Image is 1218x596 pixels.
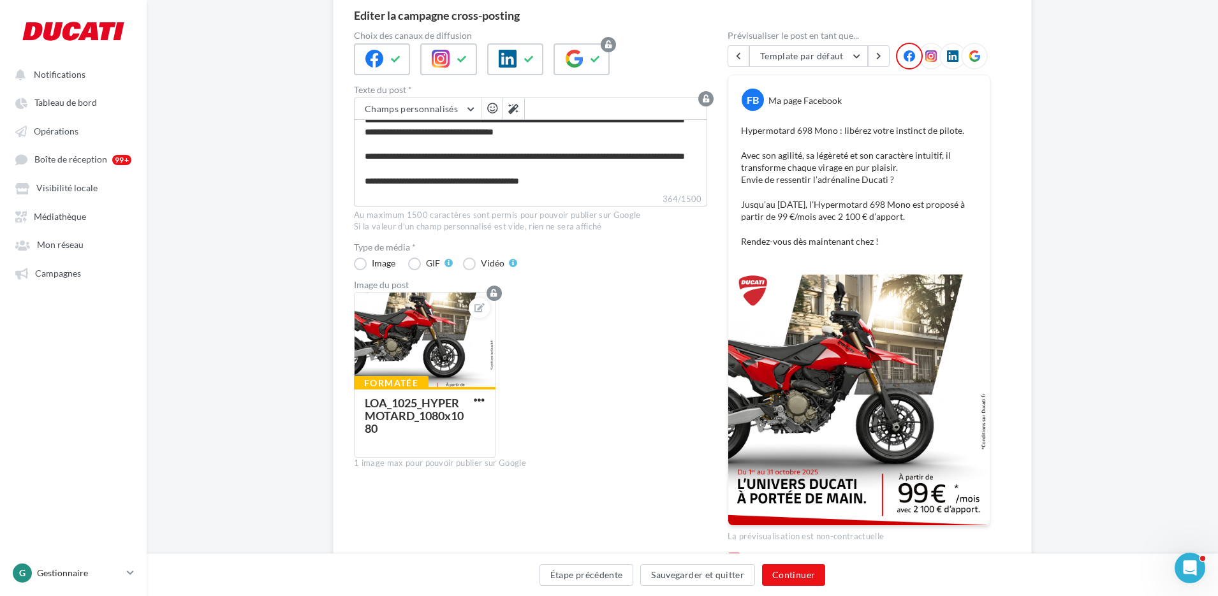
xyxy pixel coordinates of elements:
[37,240,84,251] span: Mon réseau
[112,155,131,165] div: 99+
[36,183,98,194] span: Visibilité locale
[8,62,134,85] button: Notifications
[37,567,122,579] p: Gestionnaire
[35,268,81,279] span: Campagnes
[365,103,458,114] span: Champs personnalisés
[354,10,1011,21] div: Editer la campagne cross-posting
[354,243,707,252] label: Type de média *
[34,98,97,108] span: Tableau de bord
[354,280,707,289] div: Image du post
[34,211,86,222] span: Médiathèque
[34,126,78,136] span: Opérations
[365,396,464,436] div: LOA_1025_HYPERMOTARD_1080x1080
[742,89,764,111] div: FB
[354,31,707,40] label: Choix des canaux de diffusion
[728,31,990,40] div: Prévisualiser le post en tant que...
[354,85,707,94] label: Texte du post *
[741,124,977,247] p: Hypermotard 698 Mono : libérez votre instinct de pilote. Avec son agilité, sa légèreté et son car...
[354,193,707,207] label: 364/1500
[19,567,26,579] span: G
[8,91,139,113] a: Tableau de bord
[372,259,395,268] div: Image
[354,458,707,469] div: 1 image max pour pouvoir publier sur Google
[760,50,844,61] span: Template par défaut
[640,564,755,586] button: Sauvegarder et quitter
[8,119,139,142] a: Opérations
[762,564,825,586] button: Continuer
[355,98,481,120] button: Champs personnalisés
[728,526,990,542] div: La prévisualisation est non-contractuelle
[34,69,85,80] span: Notifications
[8,147,139,171] a: Boîte de réception 99+
[354,376,429,390] div: Formatée
[481,259,504,268] div: Vidéo
[8,233,139,256] a: Mon réseau
[426,259,440,268] div: GIF
[749,45,868,67] button: Template par défaut
[354,210,707,221] div: Au maximum 1500 caractères sont permis pour pouvoir publier sur Google
[539,564,634,586] button: Étape précédente
[34,154,107,165] span: Boîte de réception
[8,261,139,284] a: Campagnes
[354,221,707,233] div: Si la valeur d'un champ personnalisé est vide, rien ne sera affiché
[10,561,136,585] a: G Gestionnaire
[1175,553,1205,583] iframe: Intercom live chat
[768,94,842,106] div: Ma page Facebook
[8,205,139,228] a: Médiathèque
[8,176,139,199] a: Visibilité locale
